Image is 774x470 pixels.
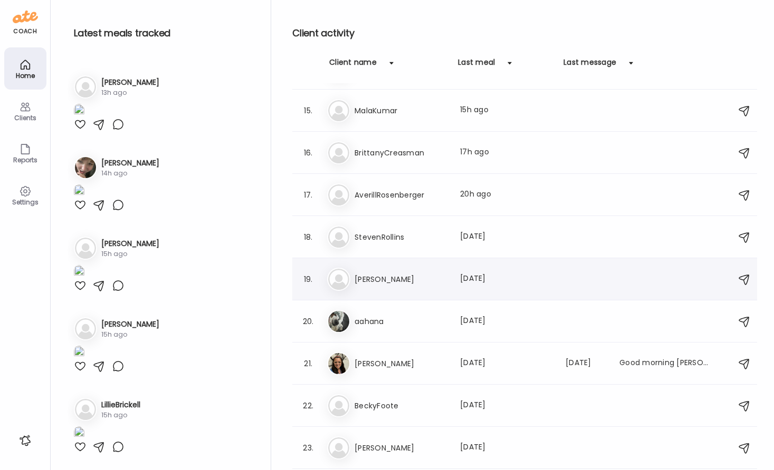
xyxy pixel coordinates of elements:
div: coach [13,27,37,36]
div: [DATE] [460,399,553,412]
div: 15h ago [101,330,159,339]
div: 19. [302,273,314,286]
img: images%2Fm4Nv6Rby8pPtpFXfYIONKFnL65C3%2FznXGc6H5GY3ADKvdcQ2T%2FuAGYMTSc8EGPHYe4u9mU_240 [74,426,84,440]
img: bg-avatar-default.svg [328,100,349,121]
h3: AverillRosenberger [355,189,447,201]
h2: Client activity [292,25,757,41]
div: 15h ago [101,249,159,259]
img: bg-avatar-default.svg [75,238,96,259]
img: bg-avatar-default.svg [75,399,96,420]
img: bg-avatar-default.svg [328,437,349,458]
img: bg-avatar-default.svg [328,269,349,290]
h3: MalaKumar [355,104,447,117]
div: [DATE] [460,231,553,243]
div: Reports [6,156,44,163]
div: Settings [6,199,44,205]
img: bg-avatar-default.svg [75,318,96,339]
div: [DATE] [460,315,553,328]
div: [DATE] [566,357,607,370]
h3: [PERSON_NAME] [101,238,159,249]
div: 15h ago [460,104,553,117]
img: bg-avatar-default.svg [75,76,96,97]
div: Last message [563,57,616,74]
img: bg-avatar-default.svg [328,184,349,205]
h3: [PERSON_NAME] [101,158,159,169]
img: bg-avatar-default.svg [328,227,349,248]
img: images%2FE8qzEuFo72hcI06PzcZ7epmPPzi1%2FijmwmOs8B9fi7A1NoHDg%2FCYY0NS8D6a0EFW6VZr4R_1080 [74,184,84,199]
div: [DATE] [460,357,553,370]
img: images%2Fw54qwjccEUWMZZHdX4eQyRYI83u1%2F4nvOj7T6ovErt0HfDWxu%2Fyv8f8Gf4PddEpBxUK2P9_1080 [74,346,84,360]
div: Last meal [458,57,495,74]
div: 23. [302,442,314,454]
div: Client name [329,57,377,74]
img: images%2FHHAkyXH3Eub6BI5psW8imyORk9G3%2FoMYXoRYpx0UZoVl6iSfS%2FjtihWzwGpFah8aCzQNEQ_1080 [74,104,84,118]
div: Good morning [PERSON_NAME]. I just wondering if you receive my food. I try to put it everything. [619,357,712,370]
div: 18. [302,231,314,243]
h3: [PERSON_NAME] [355,357,447,370]
img: avatars%2F38aO6Owoi3OlQMQwxrh6Itp12V92 [328,311,349,332]
img: ate [13,8,38,25]
h3: aahana [355,315,447,328]
div: [DATE] [460,273,553,286]
div: 22. [302,399,314,412]
img: bg-avatar-default.svg [328,395,349,416]
img: bg-avatar-default.svg [328,142,349,163]
div: 14h ago [101,169,159,178]
div: 15. [302,104,314,117]
img: avatars%2FsCoOxfe5LKSztrh2iwVaRnI5kXA3 [328,353,349,374]
h3: [PERSON_NAME] [355,442,447,454]
h2: Latest meals tracked [74,25,254,41]
img: avatars%2FE8qzEuFo72hcI06PzcZ7epmPPzi1 [75,157,96,178]
div: Home [6,72,44,79]
div: [DATE] [460,442,553,454]
img: images%2FMKnNV39bddbABUmHKbdnE2Uma302%2FcM6tJFPL194lHsYCF6bu%2F0ZAv2d44rlfN7A9IkKOs_1080 [74,265,84,279]
h3: LillieBrickell [101,399,140,410]
div: 15h ago [101,410,140,420]
div: 17h ago [460,146,553,159]
h3: BrittanyCreasman [355,146,447,159]
h3: StevenRollins [355,231,447,243]
div: 20. [302,315,314,328]
h3: [PERSON_NAME] [101,77,159,88]
div: Clients [6,114,44,121]
h3: [PERSON_NAME] [101,319,159,330]
h3: [PERSON_NAME] [355,273,447,286]
div: 16. [302,146,314,159]
div: 21. [302,357,314,370]
div: 17. [302,189,314,201]
div: 20h ago [460,189,553,201]
div: 13h ago [101,88,159,97]
h3: BeckyFoote [355,399,447,412]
